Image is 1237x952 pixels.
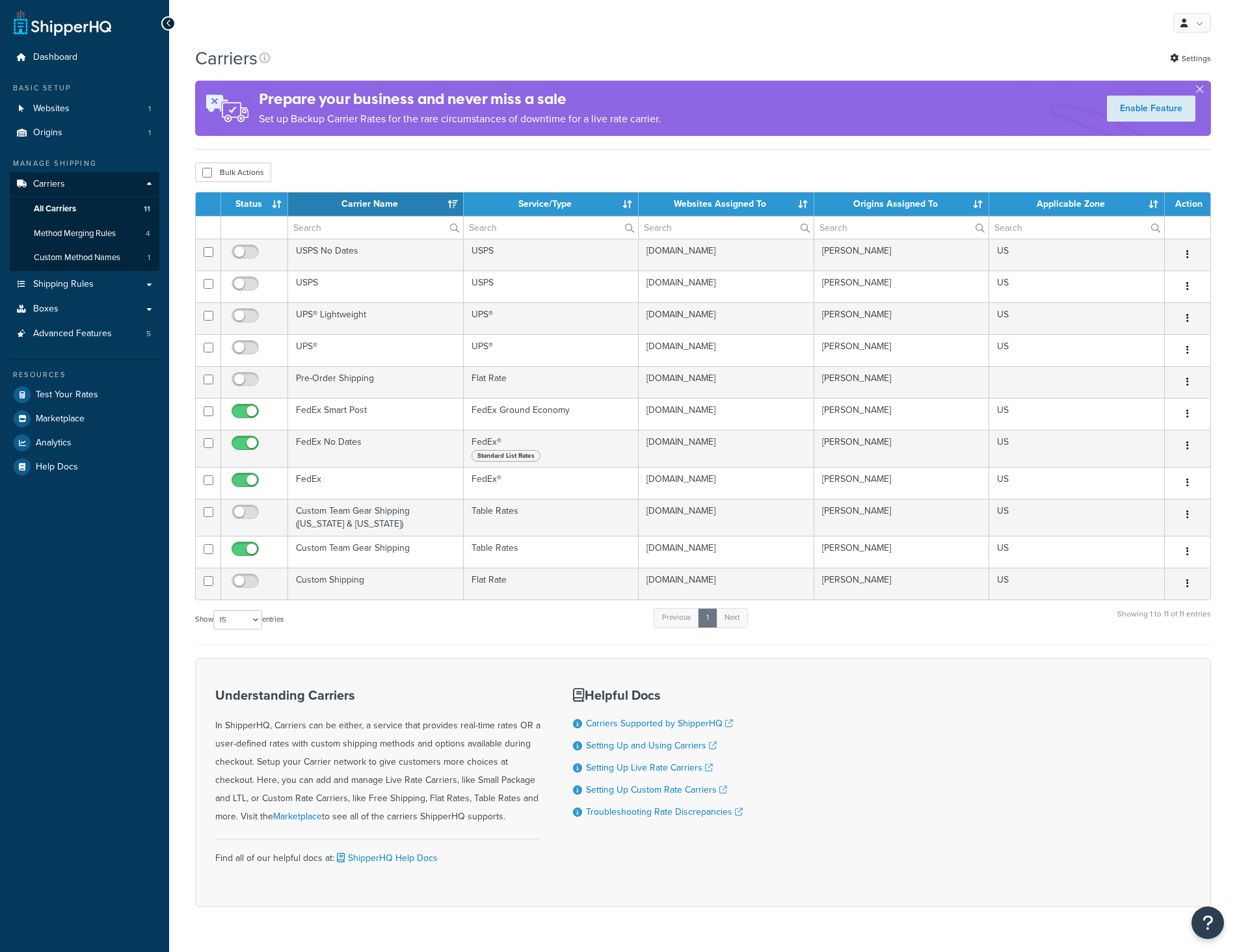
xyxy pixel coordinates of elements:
[146,328,151,339] span: 5
[288,334,464,366] td: UPS®
[464,239,639,271] td: USPS
[639,467,814,499] td: [DOMAIN_NAME]
[10,246,159,270] li: Custom Method Names
[288,430,464,467] td: FedEx No Dates
[10,383,159,406] a: Test Your Rates
[36,414,85,425] span: Marketplace
[1170,49,1211,68] a: Settings
[34,252,120,263] span: Custom Method Names
[989,217,1164,239] input: Search
[586,783,727,797] a: Setting Up Custom Rate Carriers
[639,239,814,271] td: [DOMAIN_NAME]
[464,192,639,216] th: Service/Type: activate to sort column ascending
[10,322,159,346] a: Advanced Features 5
[639,192,814,216] th: Websites Assigned To: activate to sort column ascending
[716,608,748,628] a: Next
[36,462,78,473] span: Help Docs
[989,430,1165,467] td: US
[215,688,540,702] h3: Understanding Carriers
[639,430,814,467] td: [DOMAIN_NAME]
[814,192,990,216] th: Origins Assigned To: activate to sort column ascending
[464,467,639,499] td: FedEx®
[33,279,94,290] span: Shipping Rules
[33,103,70,114] span: Websites
[10,297,159,321] a: Boxes
[10,121,159,145] li: Origins
[814,239,990,271] td: [PERSON_NAME]
[10,272,159,297] a: Shipping Rules
[215,839,540,867] div: Find all of our helpful docs at:
[10,46,159,70] a: Dashboard
[195,81,259,136] img: ad-rules-rateshop-fe6ec290ccb7230408bd80ed9643f0289d75e0ffd9eb532fc0e269fcd187b520.png
[814,271,990,302] td: [PERSON_NAME]
[334,851,438,865] a: ShipperHQ Help Docs
[288,467,464,499] td: FedEx
[639,499,814,536] td: [DOMAIN_NAME]
[10,369,159,380] div: Resources
[288,536,464,568] td: Custom Team Gear Shipping
[10,197,159,221] li: All Carriers
[34,204,76,215] span: All Carriers
[259,88,661,110] h4: Prepare your business and never miss a sale
[10,121,159,145] a: Origins 1
[288,239,464,271] td: USPS No Dates
[288,217,463,239] input: Search
[36,390,98,401] span: Test Your Rates
[464,366,639,398] td: Flat Rate
[573,688,743,702] h3: Helpful Docs
[221,192,288,216] th: Status: activate to sort column ascending
[989,334,1165,366] td: US
[639,568,814,600] td: [DOMAIN_NAME]
[989,467,1165,499] td: US
[586,717,733,730] a: Carriers Supported by ShipperHQ
[36,438,72,449] span: Analytics
[814,499,990,536] td: [PERSON_NAME]
[814,430,990,467] td: [PERSON_NAME]
[814,366,990,398] td: [PERSON_NAME]
[639,217,814,239] input: Search
[288,398,464,430] td: FedEx Smart Post
[10,172,159,196] a: Carriers
[10,431,159,455] li: Analytics
[989,398,1165,430] td: US
[814,334,990,366] td: [PERSON_NAME]
[33,304,59,315] span: Boxes
[10,455,159,479] a: Help Docs
[814,536,990,568] td: [PERSON_NAME]
[464,271,639,302] td: USPS
[814,217,989,239] input: Search
[146,228,150,239] span: 4
[989,192,1165,216] th: Applicable Zone: activate to sort column ascending
[10,172,159,271] li: Carriers
[586,739,717,752] a: Setting Up and Using Carriers
[989,302,1165,334] td: US
[464,499,639,536] td: Table Rates
[472,450,540,462] span: Standard List Rates
[273,810,322,823] a: Marketplace
[34,228,116,239] span: Method Merging Rules
[10,97,159,121] a: Websites 1
[195,610,284,629] label: Show entries
[288,568,464,600] td: Custom Shipping
[14,10,111,36] a: ShipperHQ Home
[1107,96,1195,122] a: Enable Feature
[10,83,159,94] div: Basic Setup
[148,127,151,139] span: 1
[639,302,814,334] td: [DOMAIN_NAME]
[33,127,62,139] span: Origins
[288,271,464,302] td: USPS
[989,499,1165,536] td: US
[989,568,1165,600] td: US
[144,204,150,215] span: 11
[288,499,464,536] td: Custom Team Gear Shipping ([US_STATE] & [US_STATE])
[195,163,271,182] button: Bulk Actions
[259,110,661,128] p: Set up Backup Carrier Rates for the rare circumstances of downtime for a live rate carrier.
[639,536,814,568] td: [DOMAIN_NAME]
[639,366,814,398] td: [DOMAIN_NAME]
[10,407,159,430] a: Marketplace
[654,608,699,628] a: Previous
[10,222,159,246] li: Method Merging Rules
